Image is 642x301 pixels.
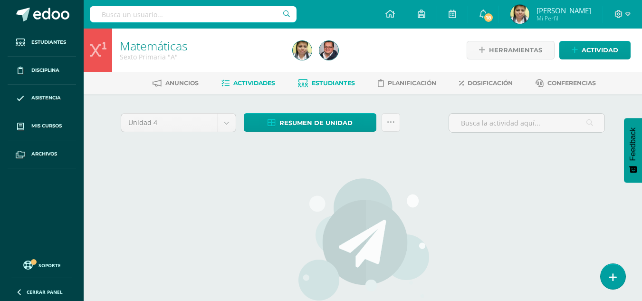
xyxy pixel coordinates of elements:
span: Actividades [233,79,275,87]
span: Dosificación [468,79,513,87]
span: Actividad [582,41,618,59]
a: Conferencias [536,76,596,91]
a: Unidad 4 [121,114,236,132]
span: Estudiantes [312,79,355,87]
img: fe380b2d4991993556c9ea662cc53567.png [319,41,338,60]
a: Herramientas [467,41,555,59]
a: Actividad [559,41,631,59]
a: Matemáticas [120,38,188,54]
span: Disciplina [31,67,59,74]
a: Actividades [221,76,275,91]
span: Soporte [38,262,61,269]
span: 18 [483,12,494,23]
a: Resumen de unidad [244,113,376,132]
span: Archivos [31,150,57,158]
input: Busca la actividad aquí... [449,114,604,132]
a: Planificación [378,76,436,91]
button: Feedback - Mostrar encuesta [624,118,642,183]
span: Mis cursos [31,122,62,130]
a: Archivos [8,140,76,168]
a: Anuncios [153,76,199,91]
span: Feedback [629,127,637,161]
a: Dosificación [459,76,513,91]
span: Resumen de unidad [279,114,353,132]
span: Mi Perfil [537,14,591,22]
span: Herramientas [489,41,542,59]
span: Anuncios [165,79,199,87]
span: Cerrar panel [27,289,63,295]
h1: Matemáticas [120,39,281,52]
span: Asistencia [31,94,61,102]
span: Estudiantes [31,39,66,46]
img: d75bbdd3e266473599c0d040cf594701.png [510,5,529,24]
div: Sexto Primaria 'A' [120,52,281,61]
a: Asistencia [8,85,76,113]
span: Unidad 4 [128,114,211,132]
span: [PERSON_NAME] [537,6,591,15]
a: Disciplina [8,57,76,85]
span: Conferencias [547,79,596,87]
a: Soporte [11,258,72,271]
a: Estudiantes [298,76,355,91]
span: Planificación [388,79,436,87]
img: d75bbdd3e266473599c0d040cf594701.png [293,41,312,60]
img: activities.png [296,177,430,301]
input: Busca un usuario... [90,6,297,22]
a: Mis cursos [8,112,76,140]
a: Estudiantes [8,29,76,57]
